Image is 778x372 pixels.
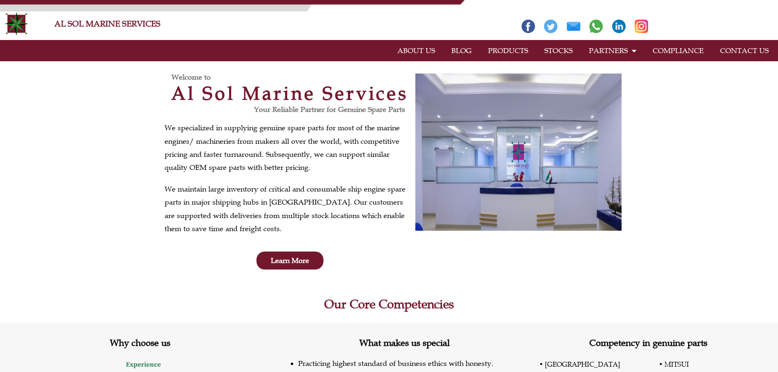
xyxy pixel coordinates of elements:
li: Practicing highest standard of business ethics with honesty. [298,358,529,370]
h2: Al Sol Marine Services [165,84,415,102]
h2: Our Core Competencies [161,298,618,310]
a: ABOUT US [389,41,443,60]
a: STOCKS [536,41,581,60]
span: Learn More [271,257,309,264]
h3: Welcome to [172,74,415,81]
a: CONTACT US [712,41,777,60]
a: PRODUCTS [480,41,536,60]
a: COMPLIANCE [644,41,712,60]
h2: What makes us special [280,339,529,347]
p: We specialized in supplying genuine spare parts for most of the marine engines/ machineries from ... [165,121,411,174]
a: AL SOL MARINE SERVICES [54,19,161,29]
a: PARTNERS [581,41,644,60]
a: Learn More [256,252,323,270]
p: We maintain large inventory of critical and consumable ship engine spare parts in major shipping ... [165,183,411,236]
img: Alsolmarine-logo [4,11,29,36]
h3: Your Reliable Partner for Genuine Spare Parts [165,106,405,113]
h2: Competency in genuine parts [529,339,768,347]
a: BLOG [443,41,480,60]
